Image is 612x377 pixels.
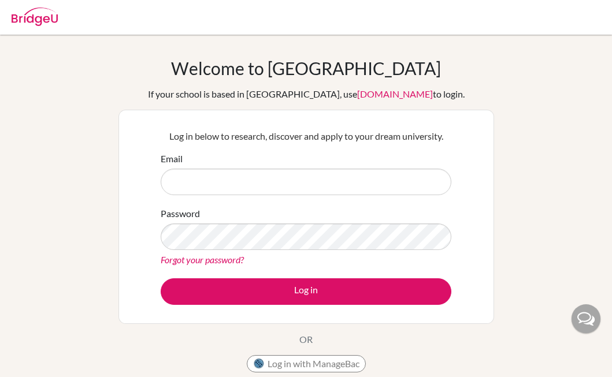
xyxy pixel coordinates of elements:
[357,88,433,99] a: [DOMAIN_NAME]
[161,129,451,143] p: Log in below to research, discover and apply to your dream university.
[161,207,200,221] label: Password
[161,152,183,166] label: Email
[12,8,58,26] img: Bridge-U
[299,333,313,346] p: OR
[161,278,451,305] button: Log in
[148,87,465,101] div: If your school is based in [GEOGRAPHIC_DATA], use to login.
[247,355,366,372] button: Log in with ManageBac
[171,58,441,79] h1: Welcome to [GEOGRAPHIC_DATA]
[161,254,244,265] a: Forgot your password?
